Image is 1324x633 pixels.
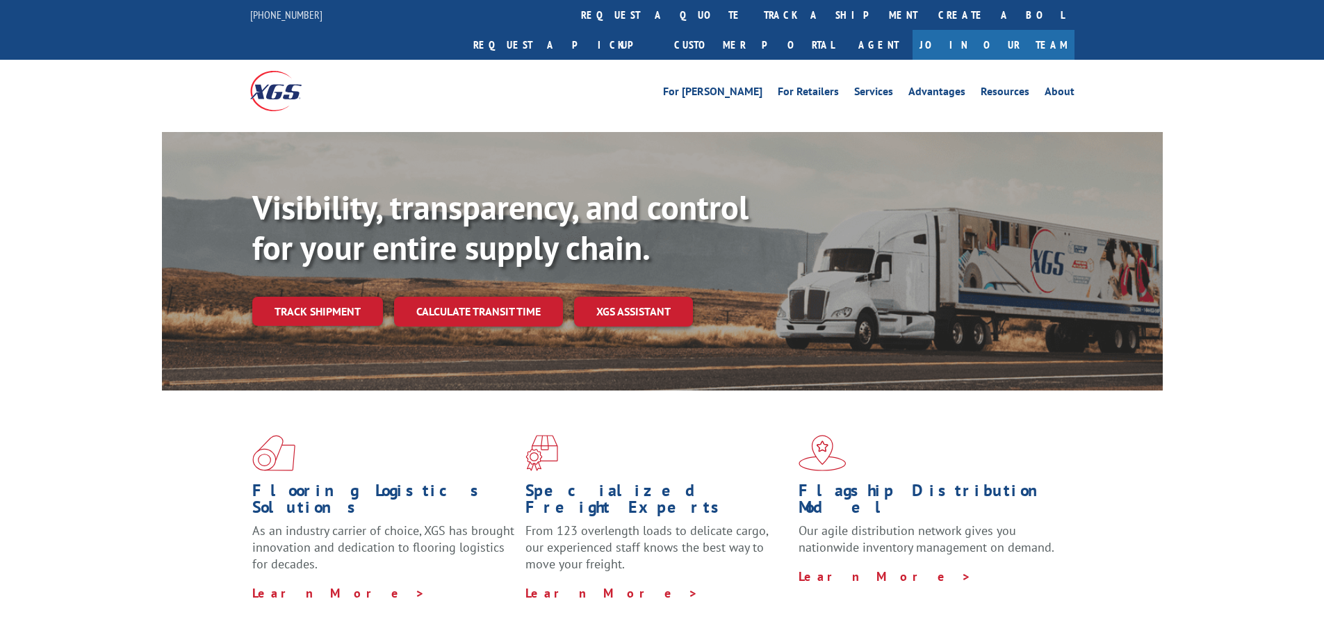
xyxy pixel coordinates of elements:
a: Calculate transit time [394,297,563,327]
img: xgs-icon-flagship-distribution-model-red [799,435,847,471]
a: Learn More > [799,568,972,584]
h1: Specialized Freight Experts [525,482,788,523]
img: xgs-icon-focused-on-flooring-red [525,435,558,471]
a: Request a pickup [463,30,664,60]
a: Learn More > [525,585,698,601]
a: Resources [981,86,1029,101]
a: Join Our Team [913,30,1074,60]
a: Customer Portal [664,30,844,60]
a: Learn More > [252,585,425,601]
b: Visibility, transparency, and control for your entire supply chain. [252,186,749,269]
a: Services [854,86,893,101]
h1: Flooring Logistics Solutions [252,482,515,523]
a: About [1045,86,1074,101]
p: From 123 overlength loads to delicate cargo, our experienced staff knows the best way to move you... [525,523,788,584]
h1: Flagship Distribution Model [799,482,1061,523]
a: XGS ASSISTANT [574,297,693,327]
img: xgs-icon-total-supply-chain-intelligence-red [252,435,295,471]
span: As an industry carrier of choice, XGS has brought innovation and dedication to flooring logistics... [252,523,514,572]
a: Agent [844,30,913,60]
a: For Retailers [778,86,839,101]
a: [PHONE_NUMBER] [250,8,322,22]
span: Our agile distribution network gives you nationwide inventory management on demand. [799,523,1054,555]
a: Track shipment [252,297,383,326]
a: For [PERSON_NAME] [663,86,762,101]
a: Advantages [908,86,965,101]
